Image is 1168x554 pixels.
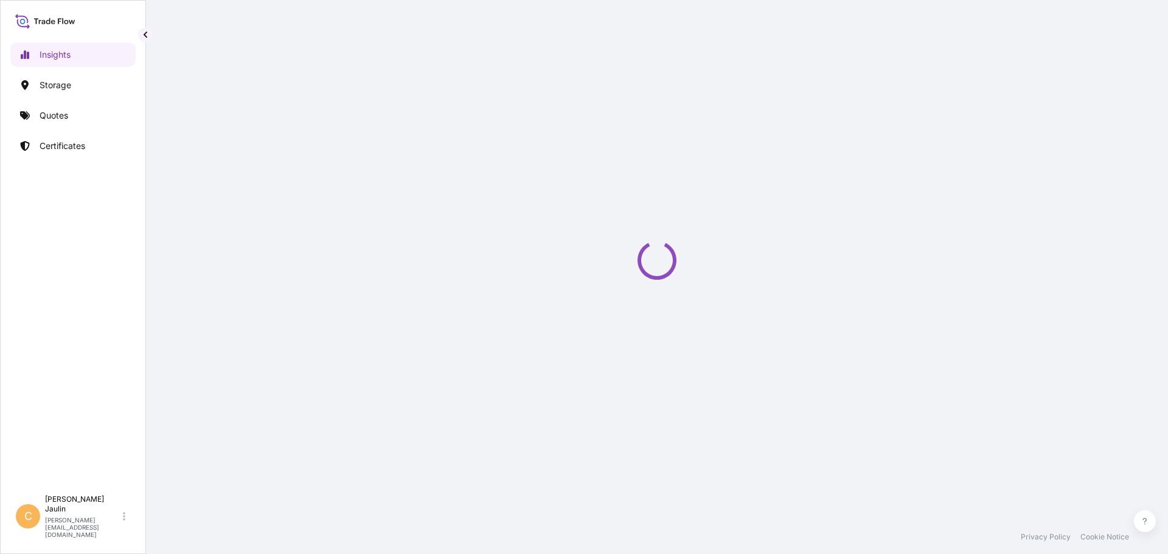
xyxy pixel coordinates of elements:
p: [PERSON_NAME][EMAIL_ADDRESS][DOMAIN_NAME] [45,516,120,538]
p: Certificates [40,140,85,152]
span: C [24,510,32,522]
p: [PERSON_NAME] Jaulin [45,494,120,514]
a: Privacy Policy [1021,532,1071,542]
a: Quotes [10,103,136,128]
a: Cookie Notice [1080,532,1129,542]
a: Certificates [10,134,136,158]
p: Insights [40,49,71,61]
p: Storage [40,79,71,91]
a: Storage [10,73,136,97]
a: Insights [10,43,136,67]
p: Quotes [40,109,68,122]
